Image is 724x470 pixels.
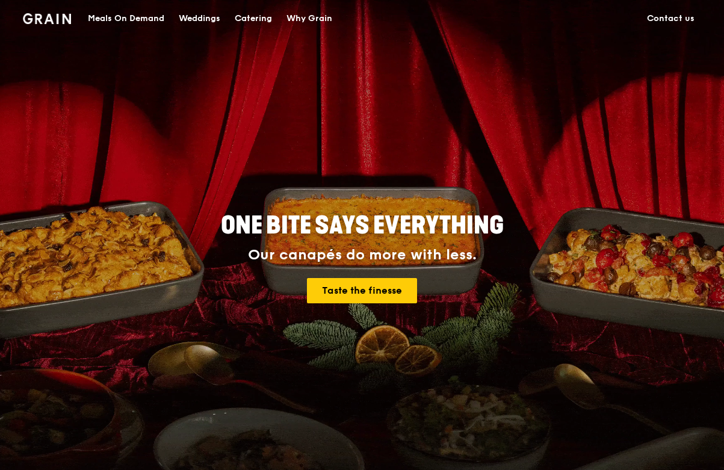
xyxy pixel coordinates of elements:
[227,1,279,37] a: Catering
[172,1,227,37] a: Weddings
[88,1,164,37] div: Meals On Demand
[286,1,332,37] div: Why Grain
[146,247,579,264] div: Our canapés do more with less.
[279,1,339,37] a: Why Grain
[221,211,504,240] span: ONE BITE SAYS EVERYTHING
[23,13,72,24] img: Grain
[235,1,272,37] div: Catering
[640,1,702,37] a: Contact us
[179,1,220,37] div: Weddings
[307,278,417,303] a: Taste the finesse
